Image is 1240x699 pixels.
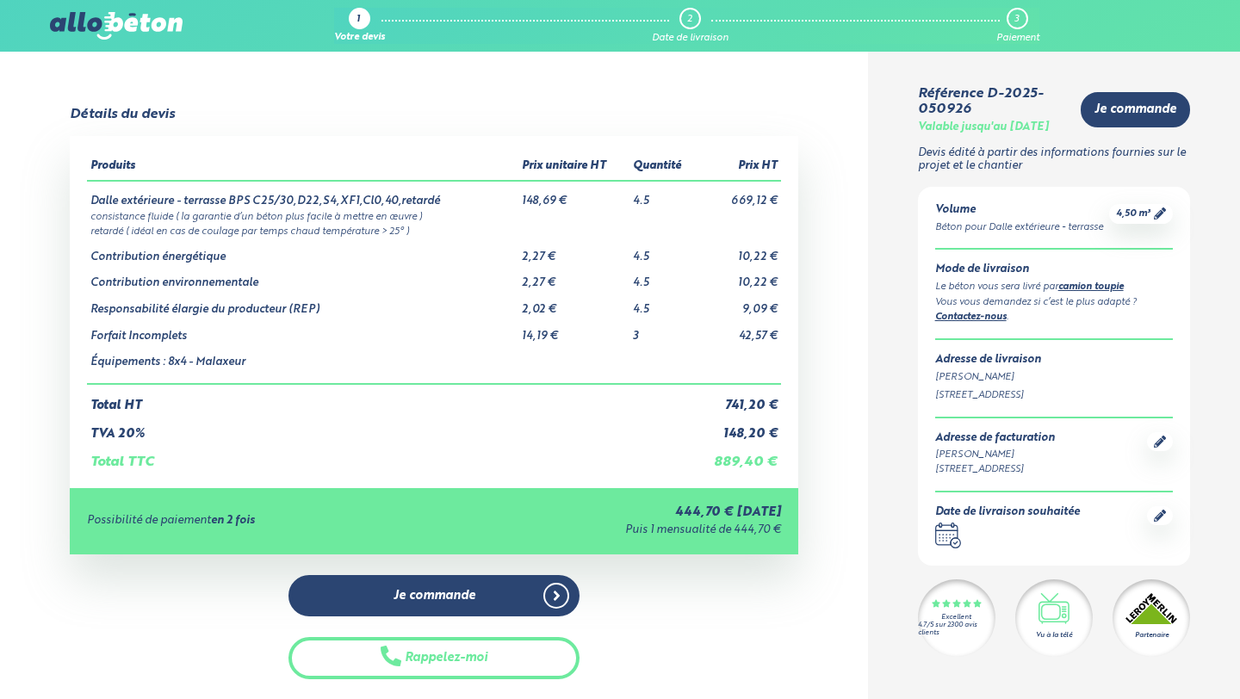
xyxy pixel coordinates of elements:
[447,505,781,520] div: 444,70 € [DATE]
[696,384,781,413] td: 741,20 €
[941,614,971,622] div: Excellent
[87,441,696,470] td: Total TTC
[935,448,1055,462] div: [PERSON_NAME]
[50,12,183,40] img: allobéton
[1036,630,1072,640] div: Vu à la télé
[288,575,580,617] a: Je commande
[288,637,580,679] button: Rappelez-moi
[935,432,1055,445] div: Adresse de facturation
[629,263,697,290] td: 4.5
[394,589,475,603] span: Je commande
[935,462,1055,477] div: [STREET_ADDRESS]
[87,343,518,384] td: Équipements : 8x4 - Malaxeur
[696,153,781,181] th: Prix HT
[918,147,1191,172] p: Devis édité à partir des informations fournies sur le projet et le chantier
[935,506,1080,519] div: Date de livraison souhaitée
[1058,282,1124,292] a: camion toupie
[70,107,175,122] div: Détails du devis
[935,370,1174,385] div: [PERSON_NAME]
[87,153,518,181] th: Produits
[935,354,1174,367] div: Adresse de livraison
[87,181,518,208] td: Dalle extérieure - terrasse BPS C25/30,D22,S4,XF1,Cl0,40,retardé
[696,441,781,470] td: 889,40 €
[918,622,995,637] div: 4.7/5 sur 2300 avis clients
[935,312,1007,322] a: Contactez-nous
[696,413,781,442] td: 148,20 €
[935,220,1103,235] div: Béton pour Dalle extérieure - terrasse
[87,384,696,413] td: Total HT
[687,14,692,25] div: 2
[935,280,1174,295] div: Le béton vous sera livré par
[518,263,629,290] td: 2,27 €
[918,121,1049,134] div: Valable jusqu'au [DATE]
[996,8,1039,44] a: 3 Paiement
[87,238,518,264] td: Contribution énergétique
[518,290,629,317] td: 2,02 €
[356,15,360,26] div: 1
[696,317,781,343] td: 42,57 €
[696,290,781,317] td: 9,09 €
[918,86,1068,118] div: Référence D-2025-050926
[1087,632,1221,680] iframe: Help widget launcher
[1135,630,1169,640] div: Partenaire
[935,204,1103,217] div: Volume
[652,8,728,44] a: 2 Date de livraison
[334,8,385,44] a: 1 Votre devis
[518,238,629,264] td: 2,27 €
[334,33,385,44] div: Votre devis
[87,208,782,223] td: consistance fluide ( la garantie d’un béton plus facile à mettre en œuvre )
[996,33,1039,44] div: Paiement
[629,238,697,264] td: 4.5
[87,263,518,290] td: Contribution environnementale
[1094,102,1176,117] span: Je commande
[87,290,518,317] td: Responsabilité élargie du producteur (REP)
[935,388,1174,403] div: [STREET_ADDRESS]
[696,238,781,264] td: 10,22 €
[518,153,629,181] th: Prix unitaire HT
[696,181,781,208] td: 669,12 €
[629,317,697,343] td: 3
[87,223,782,238] td: retardé ( idéal en cas de coulage par temps chaud température > 25° )
[629,290,697,317] td: 4.5
[935,263,1174,276] div: Mode de livraison
[652,33,728,44] div: Date de livraison
[518,181,629,208] td: 148,69 €
[87,413,696,442] td: TVA 20%
[447,524,781,537] div: Puis 1 mensualité de 444,70 €
[1014,14,1019,25] div: 3
[629,153,697,181] th: Quantité
[518,317,629,343] td: 14,19 €
[629,181,697,208] td: 4.5
[1081,92,1190,127] a: Je commande
[935,295,1174,325] div: Vous vous demandez si c’est le plus adapté ? .
[87,317,518,343] td: Forfait Incomplets
[87,515,447,528] div: Possibilité de paiement
[211,515,255,526] strong: en 2 fois
[696,263,781,290] td: 10,22 €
